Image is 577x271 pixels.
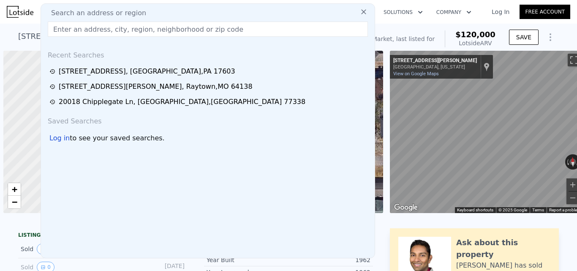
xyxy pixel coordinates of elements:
[393,64,477,70] div: [GEOGRAPHIC_DATA], [US_STATE]
[18,232,187,240] div: LISTING & SALE HISTORY
[18,30,249,42] div: [STREET_ADDRESS] , Beaumont , [GEOGRAPHIC_DATA] 77701
[393,57,477,64] div: [STREET_ADDRESS][PERSON_NAME]
[59,66,235,77] div: [STREET_ADDRESS] , [GEOGRAPHIC_DATA] , PA 17603
[565,154,570,170] button: Rotate counterclockwise
[532,208,544,212] a: Terms (opens in new tab)
[393,71,439,77] a: View on Google Maps
[59,97,305,107] div: 20018 Chipplegate Ln , [GEOGRAPHIC_DATA] , [GEOGRAPHIC_DATA] 77338
[59,82,253,92] div: [STREET_ADDRESS][PERSON_NAME] , Raytown , MO 64138
[520,5,570,19] a: Free Account
[44,109,371,130] div: Saved Searches
[455,30,495,39] span: $120,000
[49,82,369,92] a: [STREET_ADDRESS][PERSON_NAME], Raytown,MO 64138
[377,5,430,20] button: Solutions
[12,197,17,207] span: −
[430,5,478,20] button: Company
[542,29,559,46] button: Show Options
[70,133,164,143] span: to see your saved searches.
[498,208,527,212] span: © 2025 Google
[21,244,96,255] div: Sold
[49,97,369,107] a: 20018 Chipplegate Ln, [GEOGRAPHIC_DATA],[GEOGRAPHIC_DATA] 77338
[8,183,21,196] a: Zoom in
[482,8,520,16] a: Log In
[49,133,70,143] div: Log in
[44,44,371,64] div: Recent Searches
[455,39,495,47] div: Lotside ARV
[207,256,288,264] div: Year Built
[392,202,420,213] img: Google
[12,184,17,194] span: +
[484,62,490,71] a: Show location on map
[362,35,435,43] div: Off Market, last listed for
[44,8,146,18] span: Search an address or region
[7,6,33,18] img: Lotside
[509,30,539,45] button: SAVE
[288,256,370,264] div: 1962
[569,154,576,170] button: Reset the view
[49,66,369,77] a: [STREET_ADDRESS], [GEOGRAPHIC_DATA],PA 17603
[392,202,420,213] a: Open this area in Google Maps (opens a new window)
[48,22,368,37] input: Enter an address, city, region, neighborhood or zip code
[457,207,493,213] button: Keyboard shortcuts
[37,244,54,255] button: View historical data
[8,196,21,208] a: Zoom out
[456,237,550,260] div: Ask about this property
